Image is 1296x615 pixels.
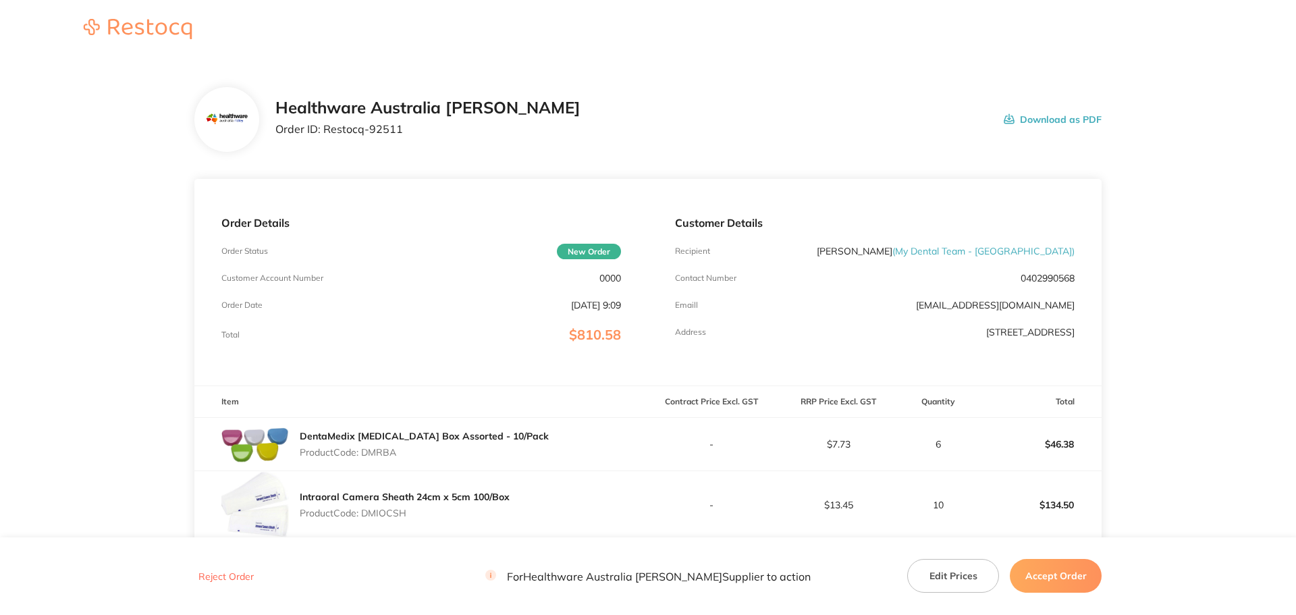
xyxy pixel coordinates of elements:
img: ZnBjaWg3cA [221,471,289,539]
th: Total [975,386,1102,418]
p: 0000 [599,273,621,284]
p: Order ID: Restocq- 92511 [275,123,580,135]
button: Accept Order [1010,559,1102,593]
button: Reject Order [194,570,258,583]
p: $46.38 [975,428,1101,460]
span: ( My Dental Team - [GEOGRAPHIC_DATA] ) [892,245,1075,257]
p: [STREET_ADDRESS] [986,327,1075,338]
p: Customer Account Number [221,273,323,283]
p: Product Code: DMIOCSH [300,508,510,518]
p: Customer Details [675,217,1075,229]
p: Recipient [675,246,710,256]
p: Address [675,327,706,337]
h2: Healthware Australia [PERSON_NAME] [275,99,580,117]
p: For Healthware Australia [PERSON_NAME] Supplier to action [485,570,811,583]
p: 6 [902,439,974,450]
p: Order Date [221,300,263,310]
a: DentaMedix [MEDICAL_DATA] Box Assorted - 10/Pack [300,430,549,442]
th: Quantity [902,386,975,418]
a: Restocq logo [70,19,205,41]
p: $134.50 [975,489,1101,521]
img: Restocq logo [70,19,205,39]
span: New Order [557,244,621,259]
p: Emaill [675,300,698,310]
th: Item [194,386,648,418]
p: [PERSON_NAME] [817,246,1075,257]
span: $810.58 [569,326,621,343]
p: Order Details [221,217,621,229]
img: Mjc2MnhocQ [205,98,248,142]
p: - [649,500,774,510]
th: Contract Price Excl. GST [648,386,775,418]
button: Edit Prices [907,559,999,593]
img: czl4ODBhNw [221,425,289,464]
p: $13.45 [776,500,901,510]
p: Product Code: DMRBA [300,447,549,458]
p: Total [221,330,240,340]
p: - [649,439,774,450]
p: Contact Number [675,273,736,283]
a: Intraoral Camera Sheath 24cm x 5cm 100/Box [300,491,510,503]
p: 10 [902,500,974,510]
p: $7.73 [776,439,901,450]
p: [DATE] 9:09 [571,300,621,311]
button: Download as PDF [1004,99,1102,140]
th: RRP Price Excl. GST [775,386,902,418]
p: 0402990568 [1021,273,1075,284]
p: Order Status [221,246,268,256]
a: [EMAIL_ADDRESS][DOMAIN_NAME] [916,299,1075,311]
